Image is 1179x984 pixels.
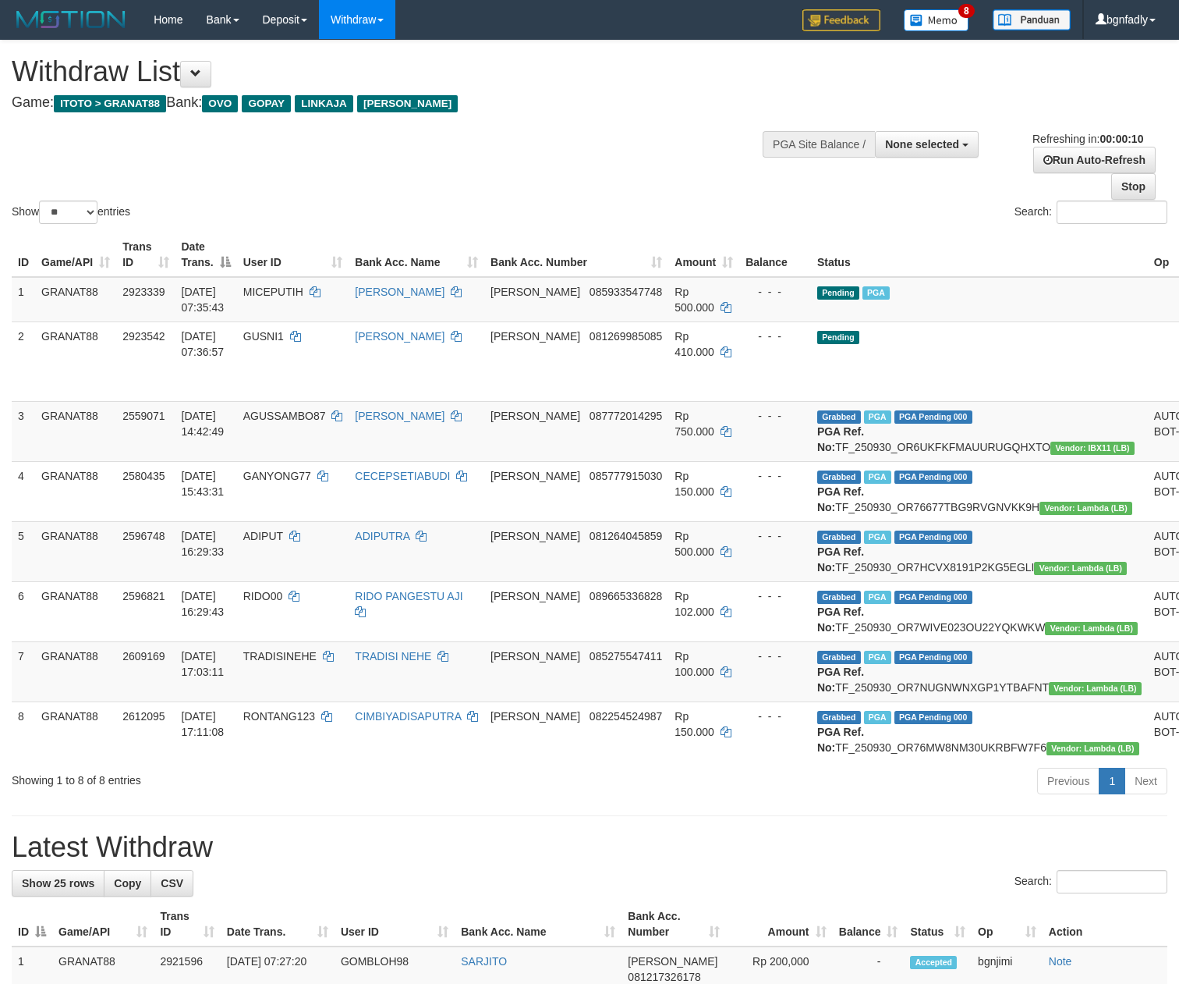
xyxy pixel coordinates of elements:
span: TRADISINEHE [243,650,317,663]
div: Showing 1 to 8 of 8 entries [12,766,480,788]
div: - - - [745,588,805,604]
a: 1 [1099,768,1125,794]
td: 6 [12,581,35,641]
td: TF_250930_OR76MW8NM30UKRBFW7F6 [811,702,1148,762]
span: [PERSON_NAME] [490,590,580,602]
span: [DATE] 07:36:57 [182,330,225,358]
span: Rp 410.000 [674,330,714,358]
td: TF_250930_OR7HCVX8191P2KG5EGLI [811,521,1148,581]
span: OVO [202,95,238,112]
span: RIDO00 [243,590,283,602]
th: Trans ID: activate to sort column ascending [154,902,220,947]
th: Game/API: activate to sort column ascending [35,233,116,277]
th: Game/API: activate to sort column ascending [52,902,154,947]
td: 2 [12,321,35,401]
th: Status: activate to sort column ascending [904,902,972,947]
span: Marked by bgndedek [864,410,891,424]
span: [PERSON_NAME] [490,410,580,422]
div: - - - [745,284,805,300]
span: Vendor URL: https://dashboard.q2checkout.com/secure [1045,622,1138,635]
span: Grabbed [817,410,861,424]
a: RIDO PANGESTU AJI [355,590,462,602]
span: 2923542 [122,330,165,343]
a: Run Auto-Refresh [1033,147,1156,173]
span: MICEPUTIH [243,286,303,298]
th: Action [1043,902,1167,947]
a: SARJITO [461,955,507,968]
span: Marked by bgnjimi [862,286,890,300]
th: Trans ID: activate to sort column ascending [116,233,175,277]
span: [DATE] 15:43:31 [182,470,225,498]
span: [PERSON_NAME] [490,530,580,542]
td: TF_250930_OR7WIVE023OU22YQKWKW [811,581,1148,641]
b: PGA Ref. No: [817,485,864,513]
label: Show entries [12,201,130,224]
strong: 00:00:10 [1099,133,1143,145]
a: Show 25 rows [12,870,104,897]
span: Pending [817,286,859,300]
span: Copy 085275547411 to clipboard [589,650,662,663]
span: Marked by bgndedek [864,651,891,664]
span: [DATE] 16:29:33 [182,530,225,558]
div: - - - [745,329,805,344]
span: CSV [161,877,183,890]
a: CSV [150,870,193,897]
th: Bank Acc. Number: activate to sort column ascending [621,902,726,947]
span: Rp 102.000 [674,590,714,618]
th: Balance: activate to sort column ascending [833,902,905,947]
span: Vendor URL: https://dashboard.q2checkout.com/secure [1049,682,1142,695]
td: 4 [12,461,35,521]
span: Pending [817,331,859,344]
td: 1 [12,277,35,322]
td: 7 [12,641,35,702]
label: Search: [1014,870,1167,893]
a: TRADISI NEHE [355,650,431,663]
th: Date Trans.: activate to sort column descending [175,233,237,277]
span: Rp 500.000 [674,286,714,314]
span: Vendor URL: https://dashboard.q2checkout.com/secure [1034,562,1127,575]
a: [PERSON_NAME] [355,410,444,422]
a: Stop [1111,173,1156,200]
input: Search: [1057,870,1167,893]
span: None selected [885,138,959,151]
b: PGA Ref. No: [817,666,864,694]
span: ADIPUT [243,530,283,542]
span: [PERSON_NAME] [490,650,580,663]
span: Rp 100.000 [674,650,714,678]
img: panduan.png [993,9,1071,30]
span: [DATE] 17:11:08 [182,710,225,738]
span: PGA Pending [894,651,972,664]
th: User ID: activate to sort column ascending [237,233,349,277]
span: Grabbed [817,711,861,724]
td: GRANAT88 [35,641,116,702]
span: Marked by bgndedek [864,471,891,484]
span: Marked by bgndedek [864,711,891,724]
th: Bank Acc. Name: activate to sort column ascending [455,902,621,947]
b: PGA Ref. No: [817,606,864,634]
b: PGA Ref. No: [817,726,864,754]
h1: Latest Withdraw [12,832,1167,863]
span: [PERSON_NAME] [490,470,580,482]
td: GRANAT88 [35,401,116,461]
span: Grabbed [817,591,861,604]
span: GOPAY [242,95,291,112]
span: 8 [958,4,975,18]
span: Rp 750.000 [674,410,714,438]
img: Button%20Memo.svg [904,9,969,31]
span: LINKAJA [295,95,353,112]
span: Rp 150.000 [674,710,714,738]
span: PGA Pending [894,711,972,724]
td: GRANAT88 [35,321,116,401]
td: 3 [12,401,35,461]
span: [PERSON_NAME] [490,330,580,343]
span: Show 25 rows [22,877,94,890]
th: ID: activate to sort column descending [12,902,52,947]
b: PGA Ref. No: [817,545,864,574]
span: Rp 150.000 [674,470,714,498]
td: GRANAT88 [35,461,116,521]
span: 2612095 [122,710,165,723]
span: Copy 081269985085 to clipboard [589,330,662,343]
span: 2609169 [122,650,165,663]
span: [DATE] 07:35:43 [182,286,225,314]
span: Copy 081264045859 to clipboard [589,530,662,542]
